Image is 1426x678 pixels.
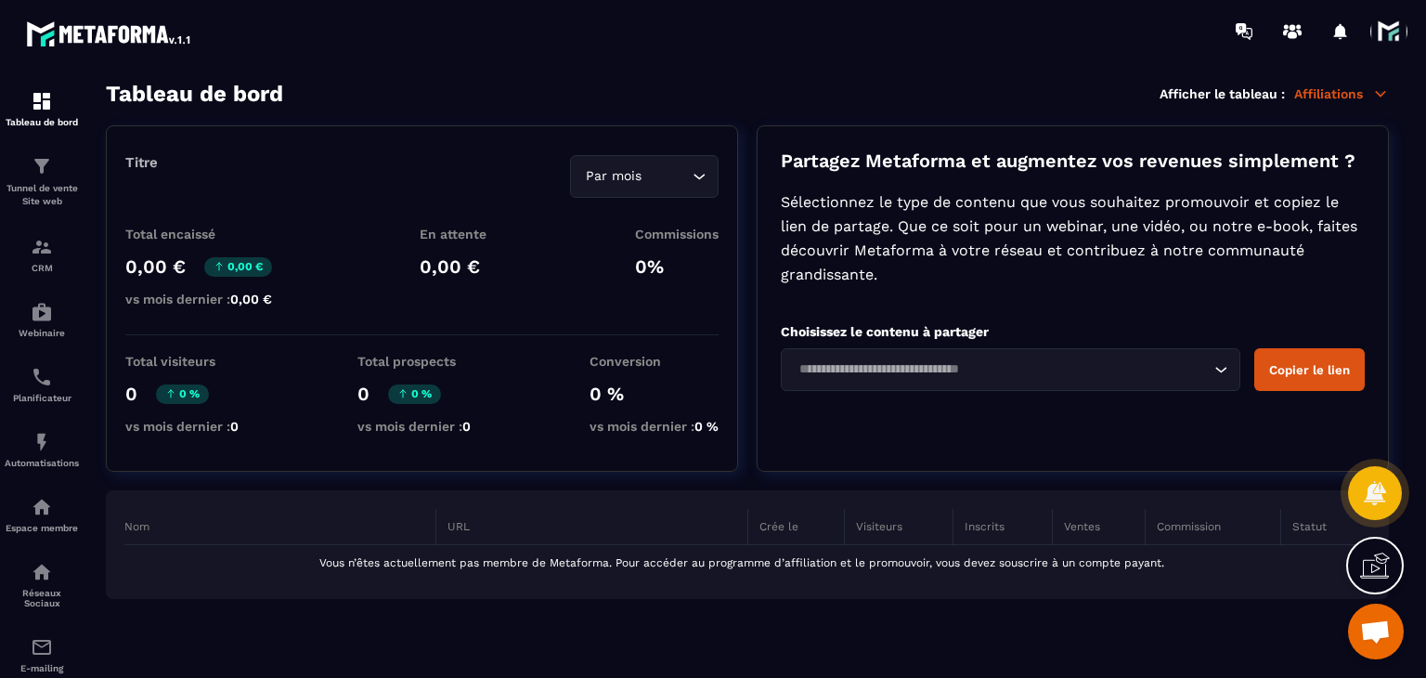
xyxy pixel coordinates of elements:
[5,393,79,403] p: Planificateur
[357,354,471,369] p: Total prospects
[125,292,272,306] p: vs mois dernier :
[357,383,369,405] p: 0
[124,509,436,545] th: Nom
[582,166,646,187] span: Par mois
[5,76,79,141] a: formationformationTableau de bord
[106,81,283,107] h3: Tableau de bord
[204,257,272,277] p: 0,00 €
[1052,509,1145,545] th: Ventes
[635,227,719,241] p: Commissions
[5,117,79,127] p: Tableau de bord
[1254,348,1365,391] button: Copier le lien
[5,328,79,338] p: Webinaire
[781,348,1240,391] div: Search for option
[646,166,688,187] input: Search for option
[5,547,79,622] a: social-networksocial-networkRéseaux Sociaux
[125,255,186,278] p: 0,00 €
[5,263,79,273] p: CRM
[953,509,1052,545] th: Inscrits
[747,509,845,545] th: Crée le
[5,222,79,287] a: formationformationCRM
[31,496,53,518] img: automations
[590,354,719,369] p: Conversion
[31,155,53,177] img: formation
[26,17,193,50] img: logo
[436,509,748,545] th: URL
[156,385,209,404] p: 0 %
[31,90,53,112] img: formation
[31,561,53,583] img: social-network
[5,588,79,608] p: Réseaux Sociaux
[570,155,719,198] div: Search for option
[5,287,79,352] a: automationsautomationsWebinaire
[31,366,53,388] img: scheduler
[694,419,719,434] span: 0 %
[5,417,79,482] a: automationsautomationsAutomatisations
[781,150,1365,172] p: Partagez Metaforma et augmentez vos revenues simplement ?
[5,482,79,547] a: automationsautomationsEspace membre
[125,419,239,434] p: vs mois dernier :
[125,227,272,241] p: Total encaissé
[125,354,239,369] p: Total visiteurs
[1281,509,1370,545] th: Statut
[635,255,719,278] p: 0%
[1294,85,1389,102] p: Affiliations
[230,292,272,306] span: 0,00 €
[5,663,79,673] p: E-mailing
[420,227,486,241] p: En attente
[31,301,53,323] img: automations
[5,352,79,417] a: schedulerschedulerPlanificateur
[420,255,486,278] p: 0,00 €
[357,419,471,434] p: vs mois dernier :
[1145,509,1281,545] th: Commission
[31,636,53,658] img: email
[1160,86,1285,101] p: Afficher le tableau :
[5,523,79,533] p: Espace membre
[388,385,441,404] p: 0 %
[5,458,79,468] p: Automatisations
[845,509,953,545] th: Visiteurs
[230,419,239,434] span: 0
[590,419,719,434] p: vs mois dernier :
[781,190,1365,287] p: Sélectionnez le type de contenu que vous souhaitez promouvoir et copiez le lien de partage. Que c...
[5,182,79,208] p: Tunnel de vente Site web
[5,141,79,222] a: formationformationTunnel de vente Site web
[590,383,719,405] p: 0 %
[125,154,158,171] p: Titre
[125,383,137,405] p: 0
[31,236,53,258] img: formation
[781,324,1365,339] p: Choisissez le contenu à partager
[462,419,471,434] span: 0
[31,431,53,453] img: automations
[1348,604,1404,659] div: Ouvrir le chat
[124,556,1359,569] p: Vous n’êtes actuellement pas membre de Metaforma. Pour accéder au programme d’affiliation et le p...
[793,359,1210,380] input: Search for option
